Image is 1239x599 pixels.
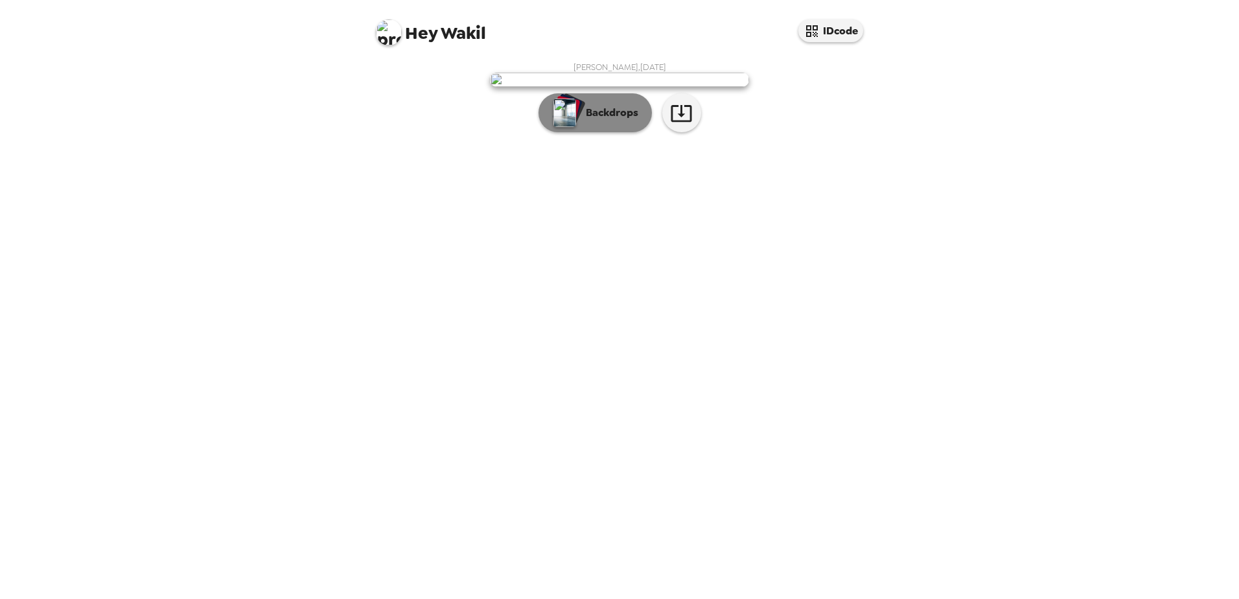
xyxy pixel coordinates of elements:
p: Backdrops [579,105,638,121]
img: profile pic [376,19,402,45]
span: Wakil [376,13,486,42]
span: Hey [405,21,437,45]
button: IDcode [798,19,863,42]
img: user [490,73,749,87]
span: [PERSON_NAME] , [DATE] [573,62,666,73]
button: Backdrops [538,93,652,132]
